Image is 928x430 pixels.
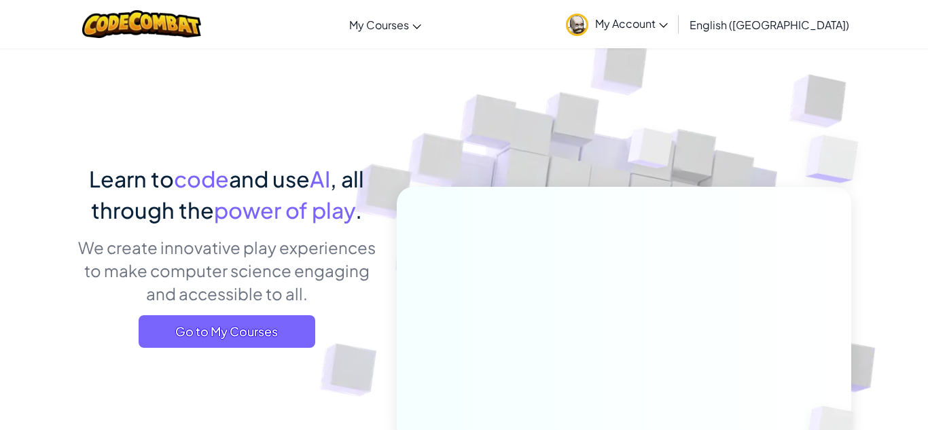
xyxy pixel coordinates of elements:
[559,3,675,46] a: My Account
[139,315,315,348] a: Go to My Courses
[683,6,856,43] a: English ([GEOGRAPHIC_DATA])
[349,18,409,32] span: My Courses
[310,165,330,192] span: AI
[342,6,428,43] a: My Courses
[174,165,229,192] span: code
[82,10,201,38] img: CodeCombat logo
[603,101,700,202] img: Overlap cubes
[566,14,588,36] img: avatar
[214,196,355,223] span: power of play
[355,196,362,223] span: .
[89,165,174,192] span: Learn to
[779,102,896,217] img: Overlap cubes
[595,16,668,31] span: My Account
[690,18,849,32] span: English ([GEOGRAPHIC_DATA])
[229,165,310,192] span: and use
[77,236,376,305] p: We create innovative play experiences to make computer science engaging and accessible to all.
